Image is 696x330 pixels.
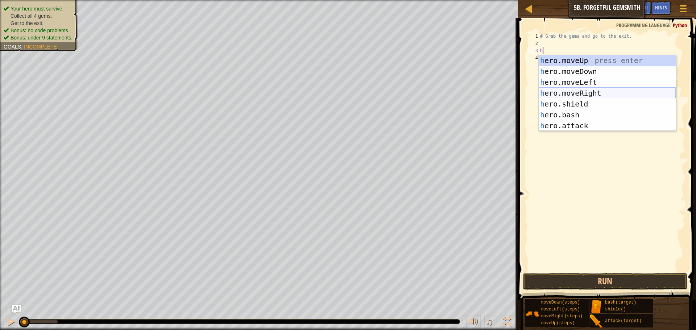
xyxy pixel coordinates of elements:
[528,33,540,40] div: 1
[528,40,540,47] div: 2
[11,6,64,12] span: Your hero must survive.
[4,34,72,41] li: Bonus: under 9 statements.
[670,22,673,29] span: :
[541,314,583,319] span: moveRight(steps)
[525,307,539,321] img: portrait.png
[605,307,626,312] span: shield()
[4,12,72,20] li: Collect all 4 gems.
[11,20,43,26] span: Get to the exit.
[541,307,580,312] span: moveLeft(steps)
[21,44,24,50] span: :
[528,54,540,62] div: 4
[635,4,648,11] span: Ask AI
[541,321,575,326] span: moveUp(steps)
[589,314,603,328] img: portrait.png
[4,20,72,27] li: Get to the exit.
[466,315,481,330] button: Adjust volume
[616,22,670,29] span: Programming language
[655,4,667,11] span: Hints
[673,22,687,29] span: Python
[523,273,687,290] button: Run
[12,305,21,314] button: Ask AI
[4,5,72,12] li: Your hero must survive.
[484,315,497,330] button: ♫
[500,315,514,330] button: Toggle fullscreen
[605,300,636,305] span: bash(target)
[4,315,18,330] button: Ctrl + P: Pause
[674,1,692,18] button: Show game menu
[24,44,57,50] span: Incomplete
[11,13,52,19] span: Collect all 4 gems.
[541,300,580,305] span: moveDown(steps)
[4,44,21,50] span: Goals
[486,316,493,327] span: ♫
[11,35,72,41] span: Bonus: under 9 statements.
[4,27,72,34] li: Bonus: no code problems.
[632,1,651,15] button: Ask AI
[589,300,603,314] img: portrait.png
[605,318,642,323] span: attack(target)
[11,28,70,33] span: Bonus: no code problems.
[528,47,540,54] div: 3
